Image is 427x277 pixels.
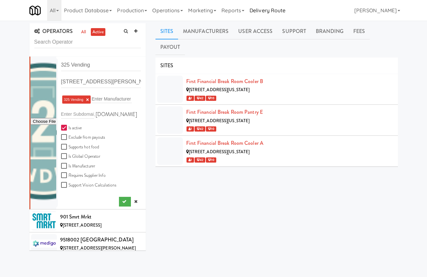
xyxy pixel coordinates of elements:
input: Exclude from payouts [61,135,69,140]
span: 42 [195,126,205,132]
a: First Financial Break Room Cooler A [186,139,264,147]
span: 1 [187,126,194,132]
label: Support Vision Calculations [61,181,117,189]
div: 9518002 [GEOGRAPHIC_DATA] [60,235,141,245]
a: Branding [311,23,348,39]
a: all [80,28,88,36]
input: Operator address [61,76,141,88]
input: Is Global Operator [61,154,69,159]
li: 325 Vending × [62,95,91,104]
label: Supports hot food [61,143,99,151]
a: First Financial Break Room Cooler B [186,78,263,85]
li: 901 Smrt Mrkt[STREET_ADDRESS] [29,209,146,232]
span: 42 [195,96,205,101]
a: Fees [348,23,370,39]
img: Micromart [29,5,41,16]
a: Payout [155,39,185,55]
span: [STREET_ADDRESS][US_STATE] [189,149,250,155]
div: 901 Smrt Mrkt [60,212,141,222]
li: 325 Vending ×.[DOMAIN_NAME] Is active Exclude from payoutsSupports hot food Is Global Operator Is... [29,57,146,209]
a: active [91,28,106,36]
a: × [86,97,89,102]
span: 10 [206,157,216,163]
input: Search Operator [34,36,141,48]
span: 325 Vending [64,98,83,101]
a: First Financial Break Room Pantry E [186,108,263,116]
a: Support [277,23,311,39]
label: Requires Supplier Info [61,172,106,180]
span: SITES [160,62,174,69]
label: Exclude from payouts [61,133,105,142]
label: .[DOMAIN_NAME] [94,110,137,119]
a: User Access [233,23,277,39]
a: Sites [155,23,178,39]
a: Manufacturers [178,23,233,39]
span: [STREET_ADDRESS][US_STATE] [189,118,250,124]
input: Supports hot food [61,144,69,150]
span: 1 [187,157,194,163]
span: 1 [187,96,194,101]
input: Enter Subdomain [61,110,94,119]
input: Enter Manufacturer [91,95,132,103]
span: [STREET_ADDRESS][PERSON_NAME] [63,245,136,251]
span: OPERATORS [34,27,73,35]
label: Is active [61,124,82,132]
span: 42 [195,157,205,163]
label: Is Manufacturer [61,162,95,170]
input: Support Vision Calculations [61,183,69,188]
div: 325 Vending × [61,94,141,105]
span: 10 [206,96,216,101]
label: Is Global Operator [61,153,101,161]
span: 10 [206,126,216,132]
span: [STREET_ADDRESS] [63,222,102,228]
input: Is active [61,125,69,131]
input: Operator name [61,59,141,71]
input: Is Manufacturer [61,164,69,169]
input: Requires Supplier Info [61,173,69,178]
span: [STREET_ADDRESS][US_STATE] [189,87,250,93]
li: 9518002 [GEOGRAPHIC_DATA][STREET_ADDRESS][PERSON_NAME] [29,232,146,255]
